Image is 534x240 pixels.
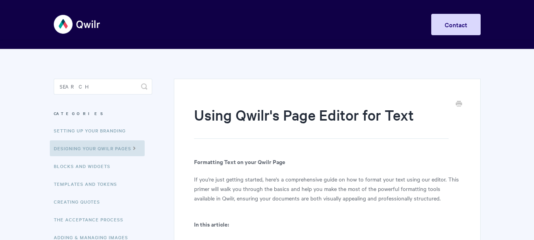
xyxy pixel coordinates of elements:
[431,14,481,35] a: Contact
[54,194,106,210] a: Creating Quotes
[54,176,123,192] a: Templates and Tokens
[194,105,448,139] h1: Using Qwilr's Page Editor for Text
[54,79,152,94] input: Search
[54,212,129,227] a: The Acceptance Process
[456,100,462,109] a: Print this Article
[54,123,132,138] a: Setting up your Branding
[194,220,229,228] b: In this article:
[194,174,460,203] p: If you're just getting started, here's a comprehensive guide on how to format your text using our...
[194,157,285,166] b: Formatting Text on your Qwilr Page
[54,9,101,39] img: Qwilr Help Center
[54,106,152,121] h3: Categories
[50,140,145,156] a: Designing Your Qwilr Pages
[54,158,116,174] a: Blocks and Widgets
